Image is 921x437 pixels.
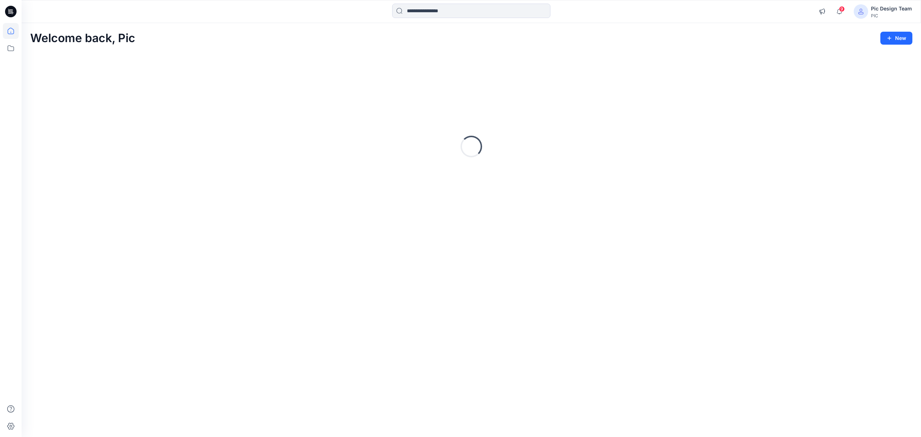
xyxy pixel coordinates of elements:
h2: Welcome back, Pic [30,32,135,45]
span: 9 [839,6,845,12]
svg: avatar [858,9,864,14]
div: PIC [871,13,912,18]
button: New [880,32,912,45]
div: Pic Design Team [871,4,912,13]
